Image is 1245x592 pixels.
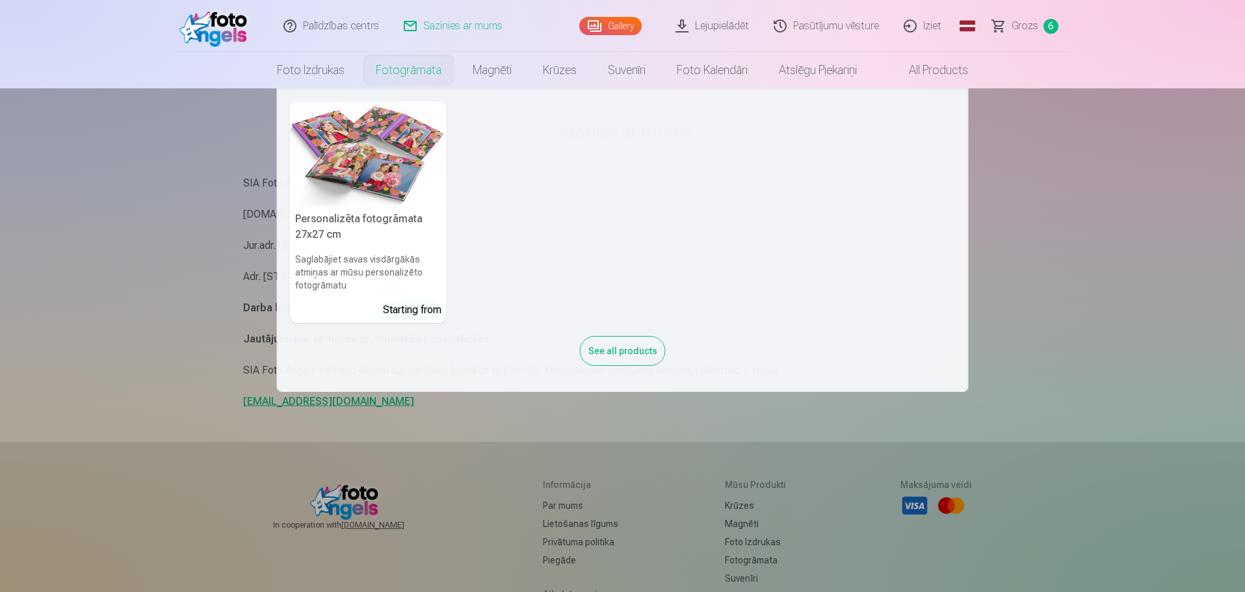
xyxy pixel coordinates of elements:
a: Foto kalendāri [661,52,763,88]
a: Atslēgu piekariņi [763,52,872,88]
a: Magnēti [457,52,527,88]
a: All products [872,52,984,88]
a: Gallery [579,17,642,35]
a: Krūzes [527,52,592,88]
a: Fotogrāmata [360,52,457,88]
div: See all products [580,336,666,366]
a: Suvenīri [592,52,661,88]
img: Personalizēta fotogrāmata 27x27 cm [290,101,447,206]
h5: Personalizēta fotogrāmata 27x27 cm [290,206,447,248]
a: See all products [580,343,666,357]
div: Starting from [383,302,441,318]
h6: Saglabājiet savas visdārgākās atmiņas ar mūsu personalizēto fotogrāmatu [290,248,447,297]
img: /fa1 [179,5,254,47]
a: Foto izdrukas [261,52,360,88]
a: Personalizēta fotogrāmata 27x27 cmPersonalizēta fotogrāmata 27x27 cmSaglabājiet savas visdārgākās... [290,101,447,323]
span: Grozs [1012,18,1038,34]
span: 6 [1043,19,1058,34]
